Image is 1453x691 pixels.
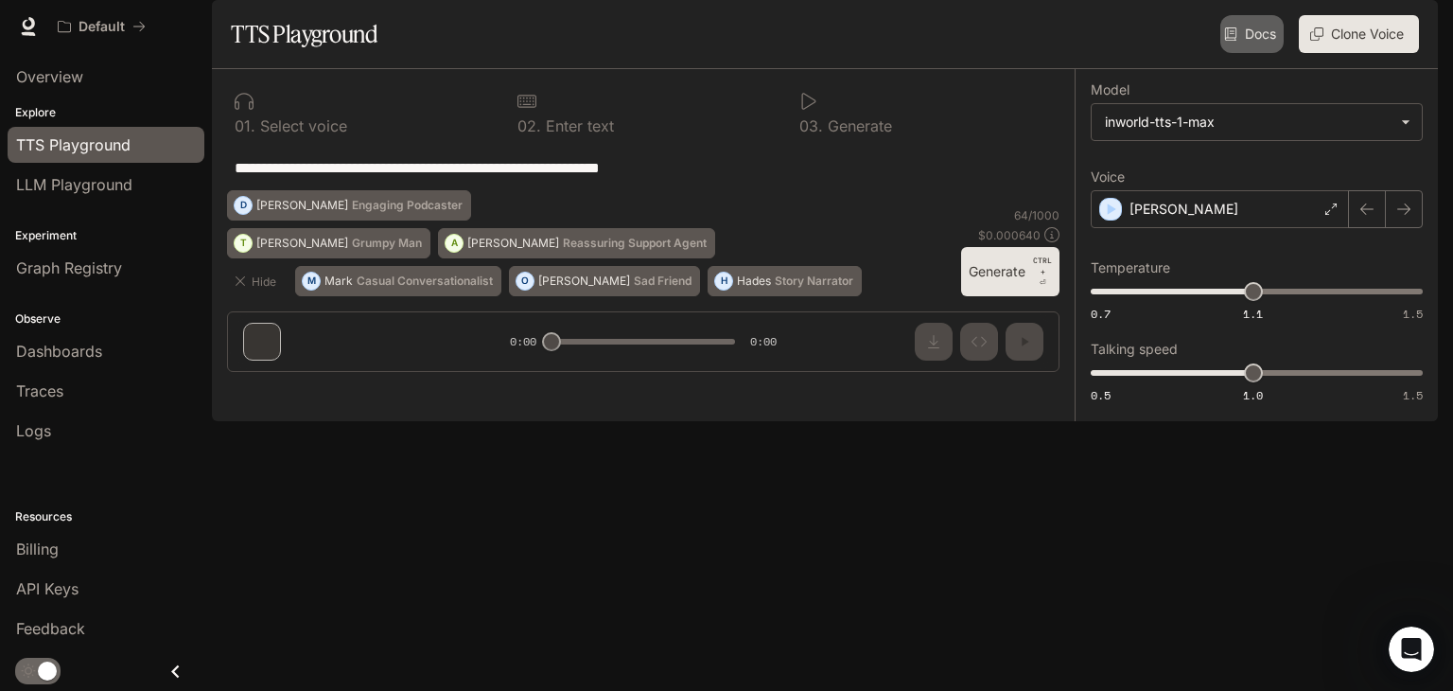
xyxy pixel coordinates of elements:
p: Casual Conversationalist [357,275,493,287]
p: [PERSON_NAME] [256,238,348,249]
button: Clone Voice [1299,15,1419,53]
p: Temperature [1091,261,1170,275]
p: 0 1 . [235,118,255,133]
p: Engaging Podcaster [352,200,463,211]
div: D [235,190,252,221]
p: Hades [737,275,771,287]
p: $ 0.000640 [978,227,1041,243]
p: Grumpy Man [352,238,422,249]
div: T [235,228,252,258]
p: Sad Friend [634,275,691,287]
p: Talking speed [1091,343,1178,356]
button: O[PERSON_NAME]Sad Friend [509,266,700,296]
span: 1.1 [1243,306,1263,322]
p: [PERSON_NAME] [1129,200,1238,219]
p: 0 2 . [517,118,541,133]
iframe: Intercom live chat [1389,627,1434,672]
p: Select voice [255,118,347,133]
button: A[PERSON_NAME]Reassuring Support Agent [438,228,715,258]
span: 1.0 [1243,387,1263,403]
h1: TTS Playground [231,15,377,53]
p: Generate [823,118,892,133]
div: H [715,266,732,296]
span: 0.7 [1091,306,1111,322]
div: inworld-tts-1-max [1092,104,1422,140]
span: 1.5 [1403,306,1423,322]
button: MMarkCasual Conversationalist [295,266,501,296]
p: [PERSON_NAME] [256,200,348,211]
p: Voice [1091,170,1125,184]
p: CTRL + [1033,255,1052,277]
button: T[PERSON_NAME]Grumpy Man [227,228,430,258]
p: [PERSON_NAME] [467,238,559,249]
p: Reassuring Support Agent [563,238,707,249]
p: [PERSON_NAME] [538,275,630,287]
p: Mark [324,275,353,287]
p: Model [1091,83,1129,97]
span: 0.5 [1091,387,1111,403]
button: GenerateCTRL +⏎ [961,247,1059,296]
button: Hide [227,266,288,296]
div: O [516,266,534,296]
a: Docs [1220,15,1284,53]
p: Story Narrator [775,275,853,287]
div: inworld-tts-1-max [1105,113,1392,132]
p: Default [79,19,125,35]
p: ⏎ [1033,255,1052,289]
button: All workspaces [49,8,154,45]
button: D[PERSON_NAME]Engaging Podcaster [227,190,471,221]
p: Enter text [541,118,614,133]
span: 1.5 [1403,387,1423,403]
p: 64 / 1000 [1014,207,1059,223]
button: HHadesStory Narrator [708,266,862,296]
p: 0 3 . [799,118,823,133]
div: M [303,266,320,296]
div: A [446,228,463,258]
